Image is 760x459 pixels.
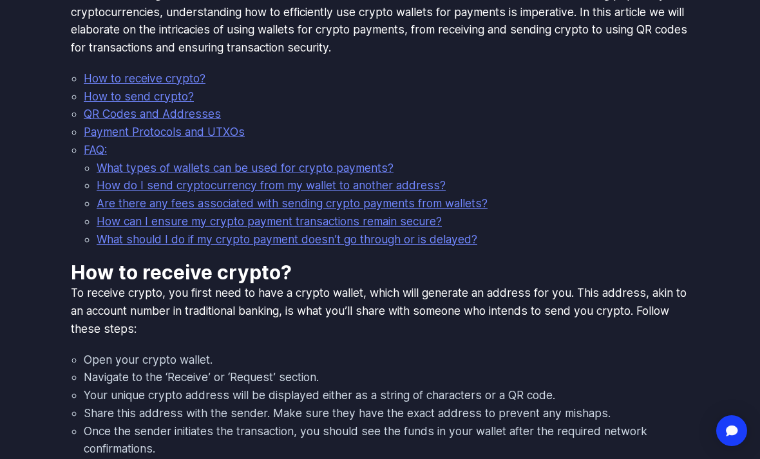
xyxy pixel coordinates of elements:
li: Once the sender initiates the transaction, you should see the funds in your wallet after the requ... [84,422,689,458]
li: Navigate to the ‘Receive’ or ‘Request’ section. [84,368,689,386]
a: How do I send cryptocurrency from my wallet to another address? [97,178,446,192]
a: How can I ensure my crypto payment transactions remain secure? [97,214,442,228]
a: QR Codes and Addresses [84,107,221,120]
a: How to receive crypto? [84,71,205,85]
div: Open Intercom Messenger [716,415,747,446]
a: What types of wallets can be used for crypto payments? [97,161,394,174]
a: Payment Protocols and UTXOs [84,125,245,138]
li: Share this address with the sender. Make sure they have the exact address to prevent any mishaps. [84,404,689,422]
a: FAQ: [84,143,107,156]
li: Your unique crypto address will be displayed either as a string of characters or a QR code. [84,386,689,404]
a: What should I do if my crypto payment doesn’t go through or is delayed? [97,232,477,246]
li: Open your crypto wallet. [84,351,689,369]
strong: How to receive crypto? [71,261,292,284]
a: How to send crypto? [84,89,194,103]
a: Are there any fees associated with sending crypto payments from wallets? [97,196,488,210]
p: To receive crypto, you first need to have a crypto wallet, which will generate an address for you... [71,284,689,337]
